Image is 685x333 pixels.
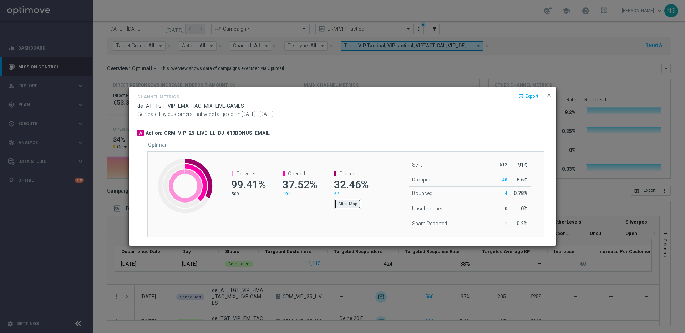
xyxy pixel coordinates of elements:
button: open_in_browser Export [517,92,539,100]
span: 37.52% [283,178,317,191]
span: close [546,92,552,98]
button: Click Map [334,199,361,209]
span: Spam Reported [412,221,447,226]
span: Generated by customers that were targeted on [137,111,240,117]
h4: Channel Metrics [137,94,179,99]
span: 191 [283,191,290,196]
span: [DATE] - [DATE] [242,111,274,117]
span: Opened [288,171,305,176]
span: Sent [412,162,422,168]
span: Dropped [412,177,431,183]
span: 0.2% [517,221,528,226]
span: 0.78% [514,190,528,196]
i: open_in_browser [518,93,524,99]
span: 8.6% [517,177,528,183]
span: Bounced [412,190,432,196]
span: Unsubscribed [412,206,443,211]
span: 1 [505,221,507,226]
span: 62 [334,191,339,196]
span: Export [525,93,538,98]
span: 48 [502,178,507,183]
span: 0% [521,206,528,211]
h5: Optimail [148,142,168,148]
p: 0 [493,206,507,211]
p: 509 [232,191,265,197]
div: A [137,130,144,136]
span: 91% [518,162,528,168]
span: de_AT_TGT_VIP_EMA_TAC_MIX_LIVE-GAMES [137,103,244,109]
h3: CRM_VIP_25_LIVE_LL_BJ_€10BONUS_EMAIL [164,130,270,137]
h3: Action: [146,130,162,137]
span: Clicked [339,171,355,176]
span: 32.46% [334,178,369,191]
span: 99.41% [231,178,266,191]
span: Delivered [237,171,257,176]
span: 4 [505,191,507,196]
p: 512 [493,162,507,168]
